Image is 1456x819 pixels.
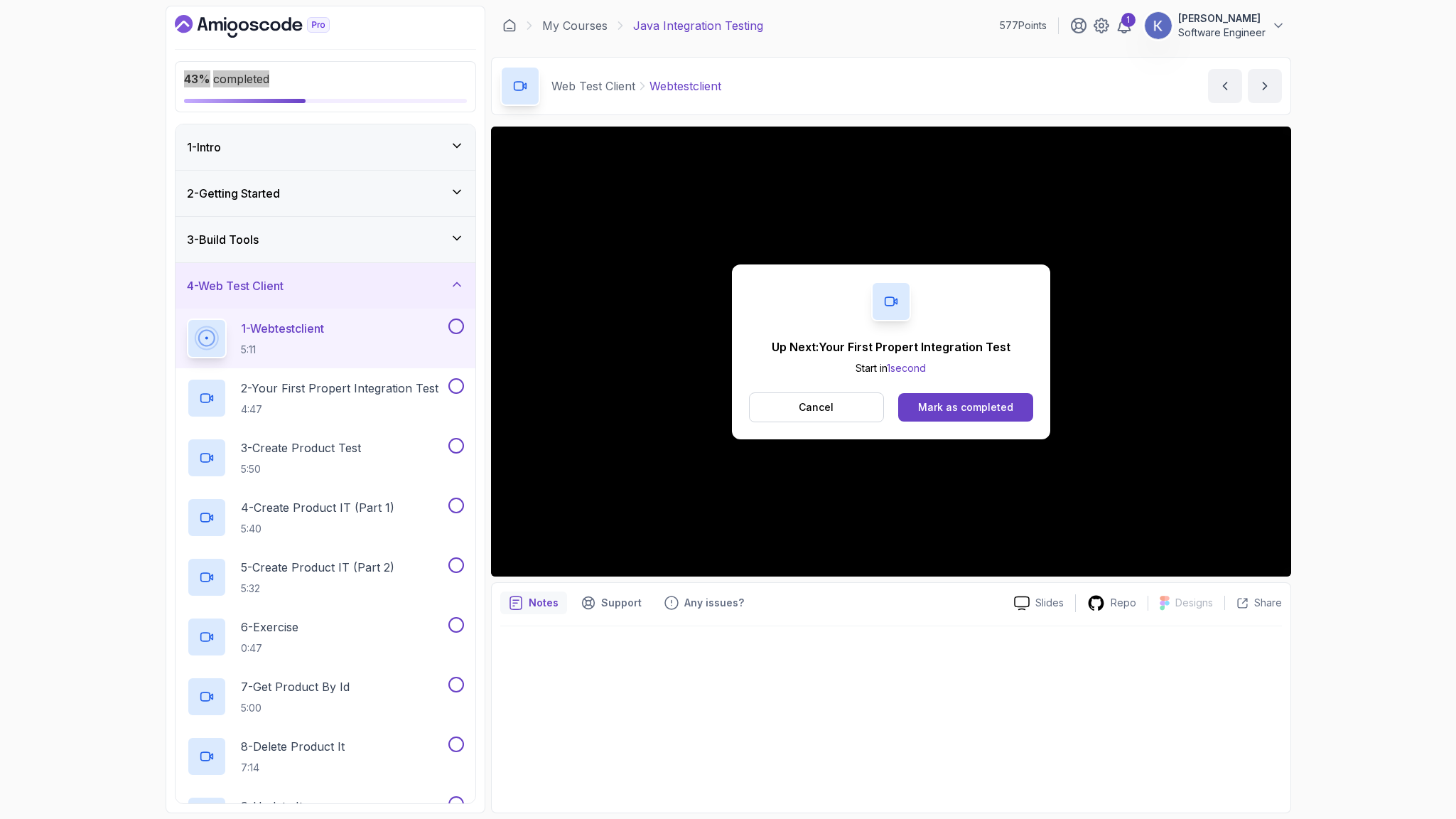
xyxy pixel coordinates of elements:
p: 3 - Create Product Test [241,439,361,456]
p: Share [1254,596,1282,610]
iframe: 1 - WebTestClient [491,127,1291,577]
p: Software Engineer [1178,26,1266,40]
button: 7-Get Product By Id5:00 [187,677,464,717]
p: 5:50 [241,462,361,476]
p: Slides [1035,596,1064,610]
div: Mark as completed [918,400,1013,414]
p: Cancel [799,400,834,414]
p: Repo [1111,596,1136,610]
p: 5:40 [241,522,394,536]
h3: 1 - Intro [187,139,221,156]
a: Dashboard [175,15,362,38]
p: 7 - Get Product By Id [241,678,350,695]
h3: 3 - Build Tools [187,231,259,248]
p: 5:32 [241,582,394,596]
button: 1-Webtestclient5:11 [187,318,464,358]
p: 6 - Exercise [241,619,298,636]
p: Java Integration Testing [633,17,763,34]
p: 4:47 [241,402,438,417]
button: 8-Delete Product It7:14 [187,737,464,776]
button: previous content [1208,69,1242,103]
button: Feedback button [656,591,753,614]
p: [PERSON_NAME] [1178,11,1266,26]
button: 4-Web Test Client [176,263,475,309]
button: 6-Exercise0:47 [187,617,464,657]
p: Up Next: Your First Propert Integration Test [772,338,1010,355]
p: Start in [772,361,1010,375]
span: 1 second [887,362,926,374]
button: Mark as completed [898,393,1032,422]
p: Designs [1175,596,1213,610]
a: 1 [1116,17,1133,34]
button: Share [1224,596,1282,610]
p: 9 - Update It [241,798,303,815]
p: Support [601,596,642,610]
button: 4-Create Product IT (Part 1)5:40 [187,498,464,537]
a: Slides [1003,596,1075,611]
button: 3-Build Tools [176,217,475,262]
p: Any issues? [684,596,744,610]
button: 1-Intro [176,124,475,170]
button: 2-Your First Propert Integration Test4:47 [187,378,464,418]
button: 3-Create Product Test5:50 [187,438,464,478]
button: user profile image[PERSON_NAME]Software Engineer [1144,11,1285,40]
img: user profile image [1145,12,1172,39]
p: 4 - Create Product IT (Part 1) [241,499,394,516]
button: next content [1248,69,1282,103]
p: 5:00 [241,701,350,715]
p: 8 - Delete Product It [241,738,345,755]
div: 1 [1121,13,1136,27]
button: notes button [500,591,567,614]
p: Webtestclient [649,77,721,95]
p: 7:14 [241,761,345,775]
a: Repo [1076,594,1148,612]
button: Support button [573,591,650,614]
a: Dashboard [502,18,517,33]
h3: 4 - Web Test Client [187,277,284,294]
span: 43 % [184,72,210,86]
button: 2-Getting Started [176,171,475,216]
p: 5 - Create Product IT (Part 2) [241,559,394,576]
p: 2 - Your First Propert Integration Test [241,380,438,397]
span: completed [184,72,269,86]
button: Cancel [749,392,885,422]
p: Notes [529,596,559,610]
a: My Courses [542,17,608,34]
p: 0:47 [241,641,298,655]
p: 5:11 [241,343,324,357]
p: 1 - Webtestclient [241,320,324,337]
p: Web Test Client [551,77,635,95]
button: 5-Create Product IT (Part 2)5:32 [187,557,464,597]
p: 577 Points [1000,18,1047,33]
h3: 2 - Getting Started [187,185,280,202]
